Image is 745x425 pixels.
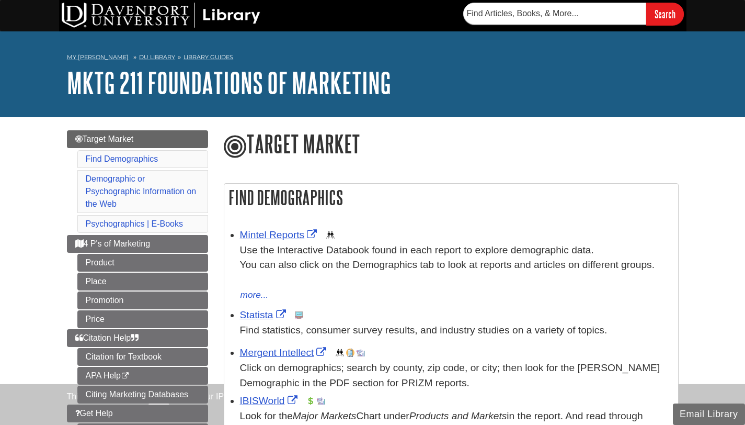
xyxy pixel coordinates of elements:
img: Demographics [336,349,344,357]
button: more... [240,288,269,303]
img: Industry Report [317,397,325,405]
a: Citation Help [67,329,208,347]
i: This link opens in a new window [121,373,130,379]
span: 4 P's of Marketing [75,239,151,248]
h2: Find Demographics [224,184,678,211]
i: Products and Markets [409,410,507,421]
nav: breadcrumb [67,50,679,67]
a: DU Library [139,53,175,61]
i: Major Markets [293,410,357,421]
span: Target Market [75,135,134,143]
a: Link opens in new window [240,395,300,406]
a: Library Guides [184,53,233,61]
a: Target Market [67,130,208,148]
a: My [PERSON_NAME] [67,53,129,62]
img: Demographics [326,231,335,239]
img: Financial Report [306,397,315,405]
button: Email Library [673,404,745,425]
a: Price [77,310,208,328]
a: Find Demographics [86,154,158,163]
h1: Target Market [224,130,679,160]
span: Get Help [75,409,113,418]
a: Place [77,273,208,290]
a: Product [77,254,208,272]
p: Find statistics, consumer survey results, and industry studies on a variety of topics. [240,323,673,338]
a: APA Help [77,367,208,385]
a: 4 P's of Marketing [67,235,208,253]
a: Citing Marketing Databases [77,386,208,404]
img: Statistics [295,311,303,319]
img: DU Library [62,3,260,28]
a: Link opens in new window [240,347,329,358]
img: Industry Report [357,349,365,357]
a: Link opens in new window [240,229,320,240]
input: Find Articles, Books, & More... [463,3,646,25]
a: Psychographics | E-Books [86,219,183,228]
a: MKTG 211 Foundations of Marketing [67,66,391,99]
input: Search [646,3,684,25]
div: Click on demographics; search by county, zip code, or city; then look for the [PERSON_NAME] Demog... [240,361,673,391]
a: Promotion [77,292,208,309]
span: Citation Help [75,333,139,342]
div: Use the Interactive Databook found in each report to explore demographic data. You can also click... [240,243,673,288]
form: Searches DU Library's articles, books, and more [463,3,684,25]
a: Citation for Textbook [77,348,208,366]
a: Get Help [67,405,208,422]
a: Demographic or Psychographic Information on the Web [86,174,197,208]
a: Link opens in new window [240,309,289,320]
img: Company Information [346,349,354,357]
